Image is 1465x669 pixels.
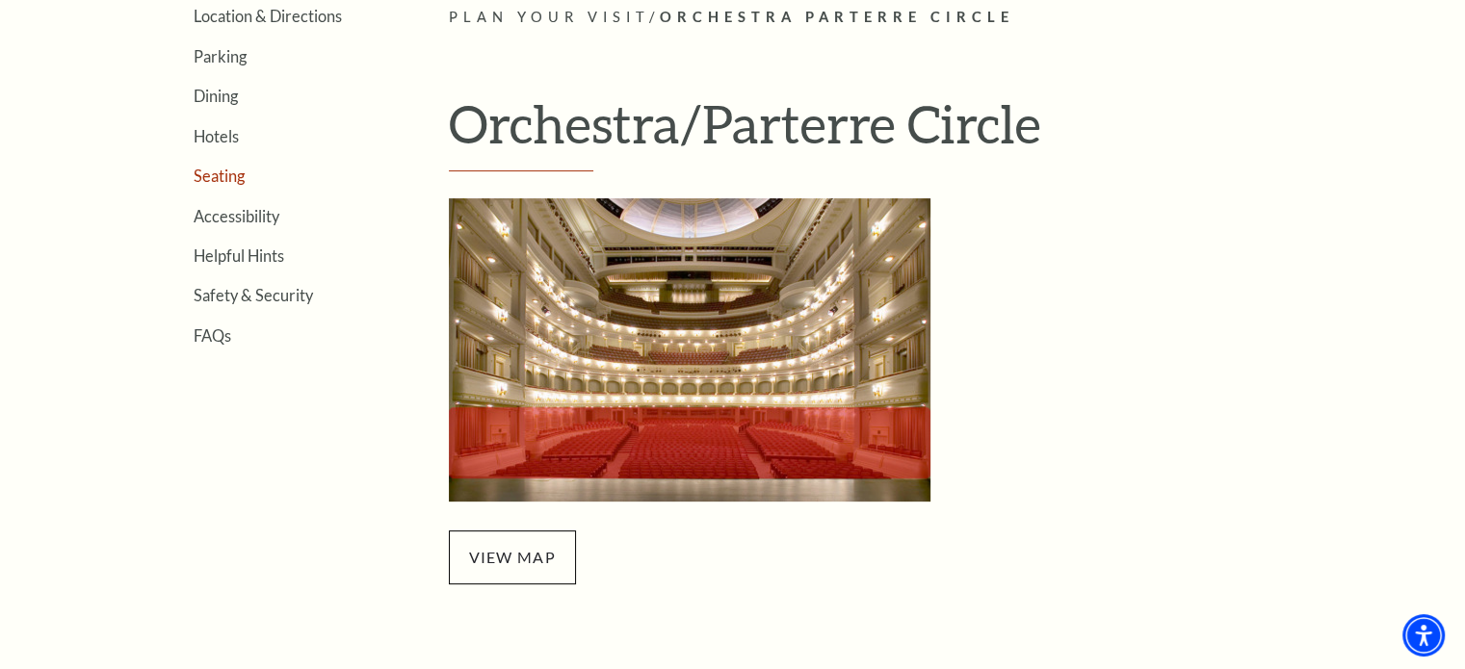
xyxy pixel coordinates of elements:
img: Orchestra/Parterre Circle Seating Map [449,198,930,502]
span: Orchestra Parterre Circle [659,9,1013,25]
a: Dining [194,87,238,105]
a: Helpful Hints [194,246,284,265]
a: Hotels [194,127,239,145]
a: Location & Directions [194,7,342,25]
a: Orchestra/Parterre Circle Seating Map - open in a new tab [449,336,930,358]
span: view map [449,530,576,584]
a: FAQs [194,326,231,345]
a: view map - open in a new tab [449,545,576,567]
a: Parking [194,47,247,65]
a: Safety & Security [194,286,313,304]
p: / [449,6,1330,30]
a: Seating [194,167,245,185]
span: Plan Your Visit [449,9,649,25]
a: Accessibility [194,207,279,225]
h1: Orchestra/Parterre Circle [449,92,1330,171]
div: Accessibility Menu [1402,614,1445,656]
